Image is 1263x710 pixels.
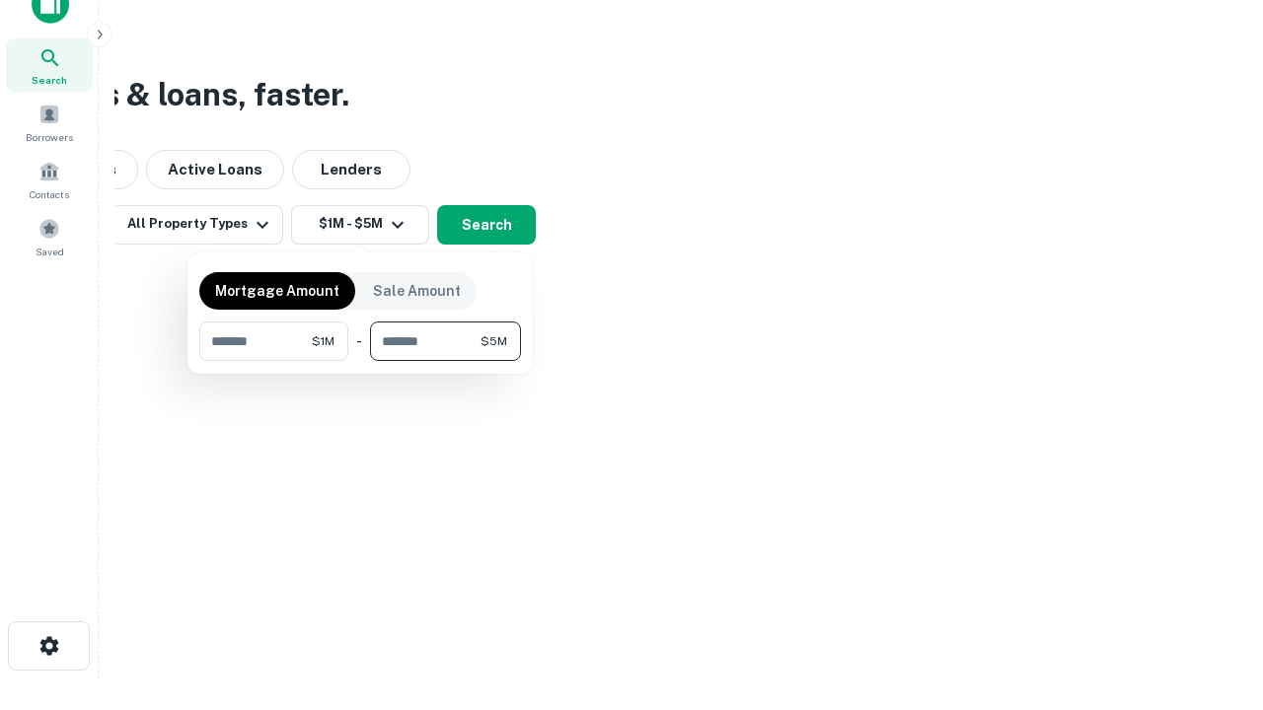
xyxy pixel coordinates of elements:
[1164,552,1263,647] iframe: Chat Widget
[481,332,507,350] span: $5M
[373,280,461,302] p: Sale Amount
[356,321,362,361] div: -
[215,280,339,302] p: Mortgage Amount
[312,332,334,350] span: $1M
